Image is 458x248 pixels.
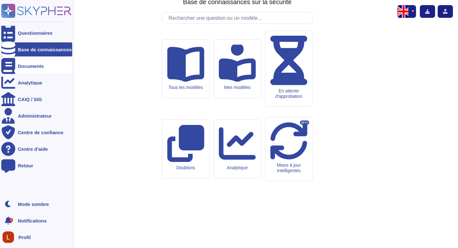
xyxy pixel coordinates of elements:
font: Retour [18,163,33,168]
font: Analytique [227,165,247,170]
a: Questionnaires [1,26,72,40]
a: Analytique [1,76,72,90]
font: En attente d'approbation [275,88,302,99]
font: Tous les modèles [169,85,203,90]
font: Analytique [18,80,42,85]
input: Rechercher une question ou un modèle... [165,12,312,24]
font: Base de connaissances [18,47,72,52]
font: CAIQ / SIG [18,97,42,102]
font: Mode sombre [18,201,49,207]
font: Centre de confiance [18,130,63,135]
img: en [397,5,410,18]
font: Mes modèles [224,85,250,90]
font: Doublons [176,165,195,170]
a: Base de connaissances [1,42,72,56]
a: CAIQ / SIG [1,92,72,106]
img: utilisateur [3,231,14,243]
a: Administrateur [1,109,72,123]
font: Profil [18,235,31,240]
font: Centre d'aide [18,146,48,152]
font: Mises à jour intelligentes [277,163,301,173]
a: Centre de confiance [1,125,72,139]
font: Questionnaires [18,30,52,36]
a: Retour [1,158,72,172]
font: Administrateur [18,113,52,119]
font: Notifications [18,218,47,223]
font: Documents [18,63,44,69]
a: Centre d'aide [1,142,72,156]
button: utilisateur [1,230,18,244]
font: BÊTA [301,121,308,124]
a: Documents [1,59,72,73]
font: 8 [10,218,12,221]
